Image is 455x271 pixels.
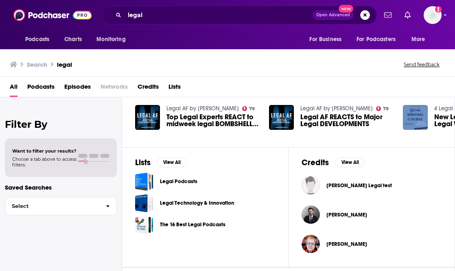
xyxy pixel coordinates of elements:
[157,157,186,167] button: View All
[300,114,393,127] a: Legal AF REACTS to Major Legal DEVELOPMENTS
[302,205,320,224] img: Devin Stone
[424,6,442,24] span: Logged in as AlkaNara
[309,34,341,45] span: For Business
[302,173,442,199] button: Alice Legal testAlice Legal test
[401,61,442,68] button: Send feedback
[168,80,181,97] a: Lists
[351,32,407,47] button: open menu
[102,6,377,24] div: Search podcasts, credits, & more...
[302,157,329,168] h2: Credits
[12,148,77,154] span: Want to filter your results?
[135,173,153,191] a: Legal Podcasts
[302,157,365,168] a: CreditsView All
[403,105,428,130] img: New Legal Writing Course | Legal Writing
[339,5,353,13] span: New
[304,32,352,47] button: open menu
[326,182,392,189] span: [PERSON_NAME] Legal test
[326,241,367,247] a: Judy G. Russell
[383,107,389,111] span: 79
[125,9,313,22] input: Search podcasts, credits, & more...
[96,34,125,45] span: Monitoring
[160,220,225,229] a: The 16 Best Legal Podcasts
[166,114,259,127] a: Top Legal Experts REACT to midweek legal BOMBSHELLS - Legal AF 7/27/22
[5,203,99,209] span: Select
[316,13,350,17] span: Open Advanced
[302,202,442,228] button: Devin StoneDevin Stone
[357,34,396,45] span: For Podcasters
[138,80,159,97] a: Credits
[5,184,117,191] p: Saved Searches
[406,32,435,47] button: open menu
[249,107,255,111] span: 79
[10,80,17,97] a: All
[302,231,442,257] button: Judy G. RussellJudy G. Russell
[20,32,60,47] button: open menu
[91,32,136,47] button: open menu
[300,105,373,112] a: Legal AF by MeidasTouch
[166,114,259,127] span: Top Legal Experts REACT to midweek legal BOMBSHELLS - Legal AF [DATE]
[135,105,160,130] img: Top Legal Experts REACT to midweek legal BOMBSHELLS - Legal AF 7/27/22
[5,118,117,130] h2: Filter By
[269,105,294,130] img: Legal AF REACTS to Major Legal DEVELOPMENTS
[242,106,255,111] a: 79
[27,80,55,97] a: Podcasts
[12,156,77,168] span: Choose a tab above to access filters.
[135,157,186,168] a: ListsView All
[101,80,128,97] span: Networks
[64,34,82,45] span: Charts
[326,212,367,218] span: [PERSON_NAME]
[166,105,239,112] a: Legal AF by MeidasTouch
[326,182,392,189] a: Alice Legal test
[424,6,442,24] img: User Profile
[13,7,92,23] img: Podchaser - Follow, Share and Rate Podcasts
[313,10,354,20] button: Open AdvancedNew
[25,34,49,45] span: Podcasts
[376,106,389,111] a: 79
[57,61,72,68] h3: legal
[435,6,442,13] svg: Add a profile image
[326,241,367,247] span: [PERSON_NAME]
[326,212,367,218] a: Devin Stone
[302,176,320,195] img: Alice Legal test
[135,216,153,234] a: The 16 Best Legal Podcasts
[411,34,425,45] span: More
[64,80,91,97] a: Episodes
[5,197,117,215] button: Select
[135,194,153,212] a: Legal Technology & Innovation
[59,32,87,47] a: Charts
[160,177,197,186] a: Legal Podcasts
[424,6,442,24] button: Show profile menu
[381,8,395,22] a: Show notifications dropdown
[135,157,151,168] h2: Lists
[160,199,234,208] a: Legal Technology & Innovation
[401,8,414,22] a: Show notifications dropdown
[302,235,320,253] img: Judy G. Russell
[335,157,365,167] button: View All
[27,61,47,68] h3: Search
